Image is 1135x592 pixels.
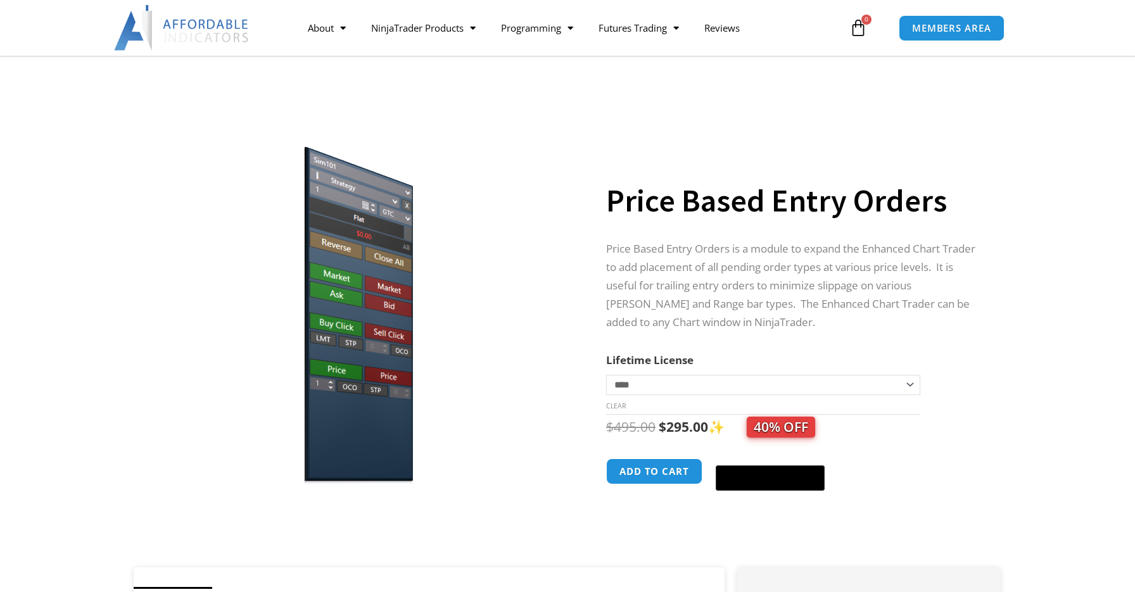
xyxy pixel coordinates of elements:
a: Programming [488,13,586,42]
span: 0 [861,15,872,25]
p: Price Based Entry Orders is a module to expand the Enhanced Chart Trader to add placement of all ... [606,240,976,332]
iframe: Secure express checkout frame [713,457,827,458]
span: 40% OFF [747,417,815,438]
img: Price based [152,135,559,485]
bdi: 495.00 [606,418,656,436]
a: Futures Trading [586,13,692,42]
button: Buy with GPay [716,465,825,491]
button: Add to cart [606,458,702,484]
span: $ [606,418,614,436]
label: Lifetime License [606,353,694,367]
span: ✨ [708,418,815,436]
img: LogoAI | Affordable Indicators – NinjaTrader [114,5,250,51]
a: Clear options [606,401,626,410]
span: $ [659,418,666,436]
a: 0 [830,9,886,46]
a: NinjaTrader Products [358,13,488,42]
a: About [295,13,358,42]
iframe: PayPal Message 1 [606,501,976,512]
bdi: 295.00 [659,418,708,436]
a: Reviews [692,13,752,42]
span: MEMBERS AREA [912,23,991,33]
a: MEMBERS AREA [899,15,1005,41]
h1: Price Based Entry Orders [606,179,976,223]
nav: Menu [295,13,846,42]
